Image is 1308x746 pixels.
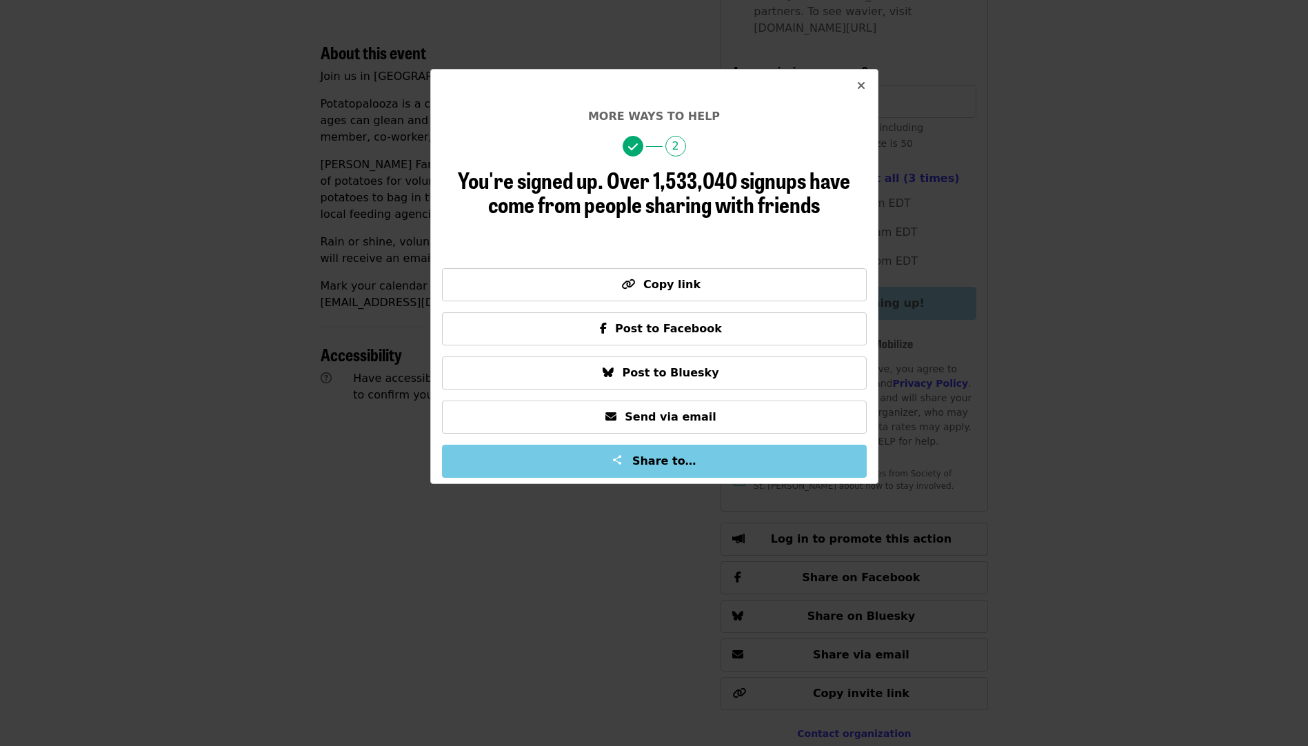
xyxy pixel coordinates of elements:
[632,454,696,467] span: Share to…
[603,366,614,379] i: bluesky icon
[458,163,603,196] span: You're signed up.
[442,401,867,434] button: Send via email
[488,163,850,220] span: Over 1,533,040 signups have come from people sharing with friends
[588,110,720,123] span: More ways to help
[628,141,638,154] i: check icon
[621,278,635,291] i: link icon
[600,322,607,335] i: facebook-f icon
[442,268,867,301] button: Copy link
[612,454,623,465] img: Share
[442,356,867,390] button: Post to Bluesky
[615,322,722,335] span: Post to Facebook
[442,445,867,478] button: Share to…
[845,70,878,103] button: Close
[643,278,701,291] span: Copy link
[442,312,867,345] button: Post to Facebook
[605,410,616,423] i: envelope icon
[625,410,716,423] span: Send via email
[665,136,686,157] span: 2
[857,79,865,92] i: times icon
[622,366,718,379] span: Post to Bluesky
